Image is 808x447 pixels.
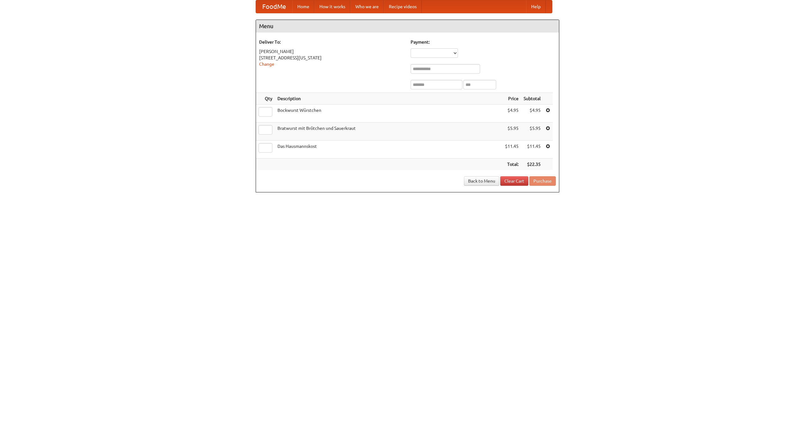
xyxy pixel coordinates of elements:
[259,62,274,67] a: Change
[256,0,292,13] a: FoodMe
[502,141,521,159] td: $11.45
[521,93,543,105] th: Subtotal
[521,123,543,141] td: $5.95
[259,39,404,45] h5: Deliver To:
[502,93,521,105] th: Price
[502,159,521,170] th: Total:
[521,141,543,159] td: $11.45
[275,105,502,123] td: Bockwurst Würstchen
[314,0,350,13] a: How it works
[384,0,422,13] a: Recipe videos
[256,93,275,105] th: Qty
[529,176,556,186] button: Purchase
[521,105,543,123] td: $4.95
[275,93,502,105] th: Description
[256,20,559,33] h4: Menu
[259,55,404,61] div: [STREET_ADDRESS][US_STATE]
[292,0,314,13] a: Home
[350,0,384,13] a: Who we are
[464,176,499,186] a: Back to Menu
[502,105,521,123] td: $4.95
[521,159,543,170] th: $22.35
[526,0,546,13] a: Help
[275,141,502,159] td: Das Hausmannskost
[502,123,521,141] td: $5.95
[411,39,556,45] h5: Payment:
[275,123,502,141] td: Bratwurst mit Brötchen und Sauerkraut
[500,176,528,186] a: Clear Cart
[259,48,404,55] div: [PERSON_NAME]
